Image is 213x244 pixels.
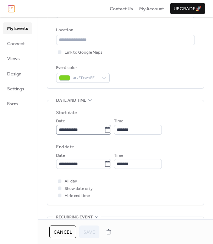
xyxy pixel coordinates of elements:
span: Recurring event [56,213,93,221]
span: #7ED321FF [73,75,98,82]
span: Views [7,55,20,62]
span: Date [56,118,65,125]
span: Cancel [54,229,72,236]
div: Location [56,27,193,34]
a: My Events [3,22,32,34]
span: Design [7,70,21,78]
span: Form [7,100,18,107]
div: Event color [56,64,108,71]
div: End date [56,143,74,150]
button: Cancel [49,226,76,238]
a: Views [3,53,32,64]
a: Design [3,68,32,79]
span: My Events [7,25,28,32]
a: Contact Us [110,5,133,12]
span: All day [65,178,77,185]
button: Upgrade🚀 [170,3,205,14]
a: Form [3,98,32,109]
span: Link to Google Maps [65,49,103,56]
img: logo [8,5,15,12]
span: Upgrade 🚀 [174,5,202,12]
span: Settings [7,85,24,92]
a: Connect [3,38,32,49]
div: Start date [56,109,77,116]
a: Settings [3,83,32,94]
span: Time [114,118,123,125]
span: Hide end time [65,192,90,200]
span: Date and time [56,97,86,104]
a: My Account [139,5,164,12]
span: Time [114,152,123,159]
span: Connect [7,40,25,47]
span: Date [56,152,65,159]
span: Show date only [65,185,93,192]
